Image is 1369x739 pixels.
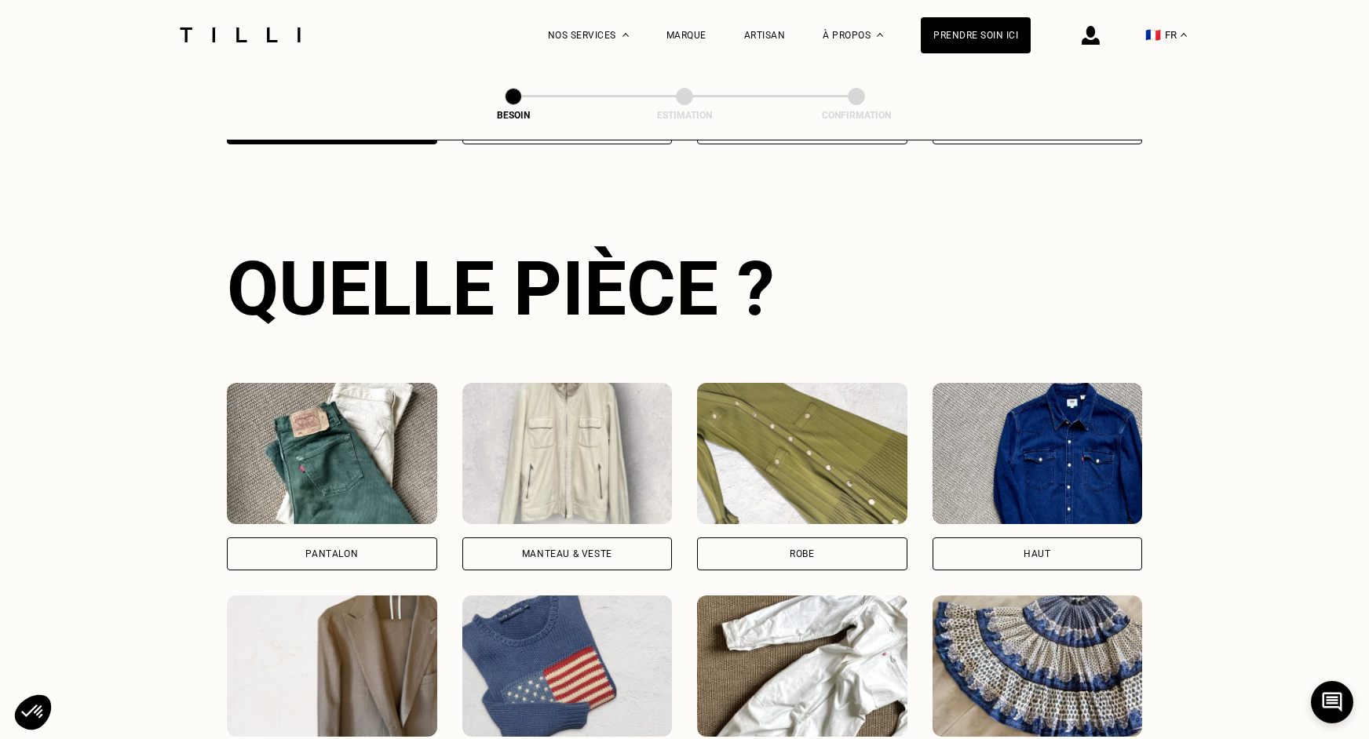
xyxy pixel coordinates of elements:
[227,245,1142,333] div: Quelle pièce ?
[1145,27,1161,42] span: 🇫🇷
[462,383,673,524] img: Tilli retouche votre Manteau & Veste
[174,27,306,42] img: Logo du service de couturière Tilli
[462,595,673,737] img: Tilli retouche votre Pull & gilet
[697,383,907,524] img: Tilli retouche votre Robe
[1082,26,1100,45] img: icône connexion
[778,110,935,121] div: Confirmation
[744,30,786,41] a: Artisan
[227,383,437,524] img: Tilli retouche votre Pantalon
[933,383,1143,524] img: Tilli retouche votre Haut
[790,549,814,559] div: Robe
[305,549,358,559] div: Pantalon
[606,110,763,121] div: Estimation
[622,33,629,37] img: Menu déroulant
[666,30,706,41] a: Marque
[877,33,883,37] img: Menu déroulant à propos
[1024,549,1050,559] div: Haut
[697,595,907,737] img: Tilli retouche votre Combinaison
[435,110,592,121] div: Besoin
[522,549,612,559] div: Manteau & Veste
[921,17,1031,53] a: Prendre soin ici
[1181,33,1187,37] img: menu déroulant
[933,595,1143,737] img: Tilli retouche votre Jupe
[227,595,437,737] img: Tilli retouche votre Tailleur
